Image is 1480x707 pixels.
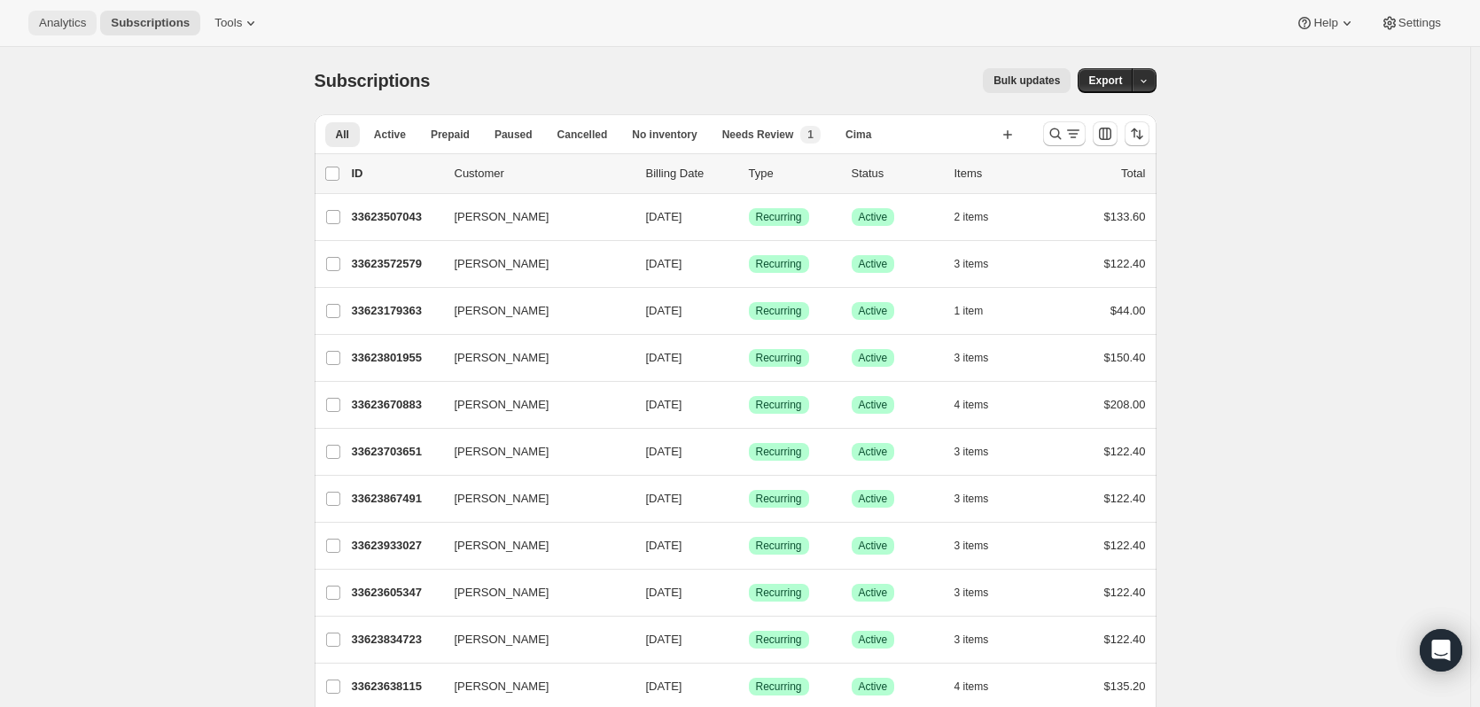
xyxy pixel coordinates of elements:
button: 2 items [954,205,1009,229]
p: 33623507043 [352,208,440,226]
button: Sort the results [1125,121,1149,146]
button: Analytics [28,11,97,35]
button: [PERSON_NAME] [444,485,621,513]
span: 3 items [954,351,989,365]
span: $122.40 [1104,586,1146,599]
span: Recurring [756,680,802,694]
div: 33623801955[PERSON_NAME][DATE]SuccessRecurringSuccessActive3 items$150.40 [352,346,1146,370]
button: 3 items [954,346,1009,370]
span: Active [859,210,888,224]
p: 33623867491 [352,490,440,508]
div: 33623507043[PERSON_NAME][DATE]SuccessRecurringSuccessActive2 items$133.60 [352,205,1146,229]
div: 33623638115[PERSON_NAME][DATE]SuccessRecurringSuccessActive4 items$135.20 [352,674,1146,699]
span: Needs Review [722,128,794,142]
button: [PERSON_NAME] [444,250,621,278]
button: Customize table column order and visibility [1093,121,1118,146]
div: 33623867491[PERSON_NAME][DATE]SuccessRecurringSuccessActive3 items$122.40 [352,486,1146,511]
span: [PERSON_NAME] [455,302,549,320]
div: 33623933027[PERSON_NAME][DATE]SuccessRecurringSuccessActive3 items$122.40 [352,533,1146,558]
button: Search and filter results [1043,121,1086,146]
button: 3 items [954,486,1009,511]
span: Recurring [756,257,802,271]
button: Create new view [993,122,1022,147]
span: 3 items [954,633,989,647]
span: 1 [807,128,814,142]
div: Items [954,165,1043,183]
button: [PERSON_NAME] [444,344,621,372]
span: Prepaid [431,128,470,142]
span: [PERSON_NAME] [455,678,549,695]
button: [PERSON_NAME] [444,438,621,466]
button: Tools [204,11,270,35]
button: 3 items [954,580,1009,605]
button: Help [1285,11,1366,35]
span: [DATE] [646,539,682,552]
span: 3 items [954,492,989,506]
button: [PERSON_NAME] [444,625,621,654]
span: [DATE] [646,257,682,270]
button: 1 item [954,299,1003,323]
p: Total [1121,165,1145,183]
span: [DATE] [646,210,682,223]
p: 33623638115 [352,678,440,695]
span: 3 items [954,586,989,600]
span: [DATE] [646,445,682,458]
button: Settings [1370,11,1452,35]
button: [PERSON_NAME] [444,391,621,419]
span: Active [859,633,888,647]
span: Active [859,680,888,694]
span: [PERSON_NAME] [455,537,549,555]
span: [DATE] [646,680,682,693]
div: 33623834723[PERSON_NAME][DATE]SuccessRecurringSuccessActive3 items$122.40 [352,627,1146,652]
button: 4 items [954,674,1009,699]
span: Export [1088,74,1122,88]
p: 33623801955 [352,349,440,367]
p: Billing Date [646,165,735,183]
span: Recurring [756,398,802,412]
span: 4 items [954,398,989,412]
div: 33623572579[PERSON_NAME][DATE]SuccessRecurringSuccessActive3 items$122.40 [352,252,1146,276]
p: 33623933027 [352,537,440,555]
span: Tools [214,16,242,30]
span: Recurring [756,351,802,365]
span: 2 items [954,210,989,224]
div: 33623670883[PERSON_NAME][DATE]SuccessRecurringSuccessActive4 items$208.00 [352,392,1146,417]
span: Active [374,128,406,142]
span: Paused [495,128,533,142]
span: [PERSON_NAME] [455,631,549,649]
p: Status [852,165,940,183]
button: Export [1078,68,1133,93]
span: Cancelled [557,128,608,142]
p: 33623703651 [352,443,440,461]
span: [PERSON_NAME] [455,396,549,414]
span: [PERSON_NAME] [455,255,549,273]
p: 33623670883 [352,396,440,414]
span: $44.00 [1110,304,1146,317]
button: 3 items [954,533,1009,558]
span: Cima [845,128,871,142]
span: [DATE] [646,633,682,646]
button: [PERSON_NAME] [444,672,621,701]
button: 3 items [954,252,1009,276]
span: [PERSON_NAME] [455,490,549,508]
button: [PERSON_NAME] [444,203,621,231]
span: $150.40 [1104,351,1146,364]
span: Bulk updates [993,74,1060,88]
span: $135.20 [1104,680,1146,693]
span: Active [859,257,888,271]
div: IDCustomerBilling DateTypeStatusItemsTotal [352,165,1146,183]
span: 3 items [954,445,989,459]
span: 4 items [954,680,989,694]
span: $122.40 [1104,633,1146,646]
span: 1 item [954,304,984,318]
span: 3 items [954,257,989,271]
button: [PERSON_NAME] [444,297,621,325]
span: Analytics [39,16,86,30]
button: Subscriptions [100,11,200,35]
span: $122.40 [1104,445,1146,458]
span: All [336,128,349,142]
span: No inventory [632,128,697,142]
button: Bulk updates [983,68,1071,93]
span: Active [859,351,888,365]
p: Customer [455,165,632,183]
